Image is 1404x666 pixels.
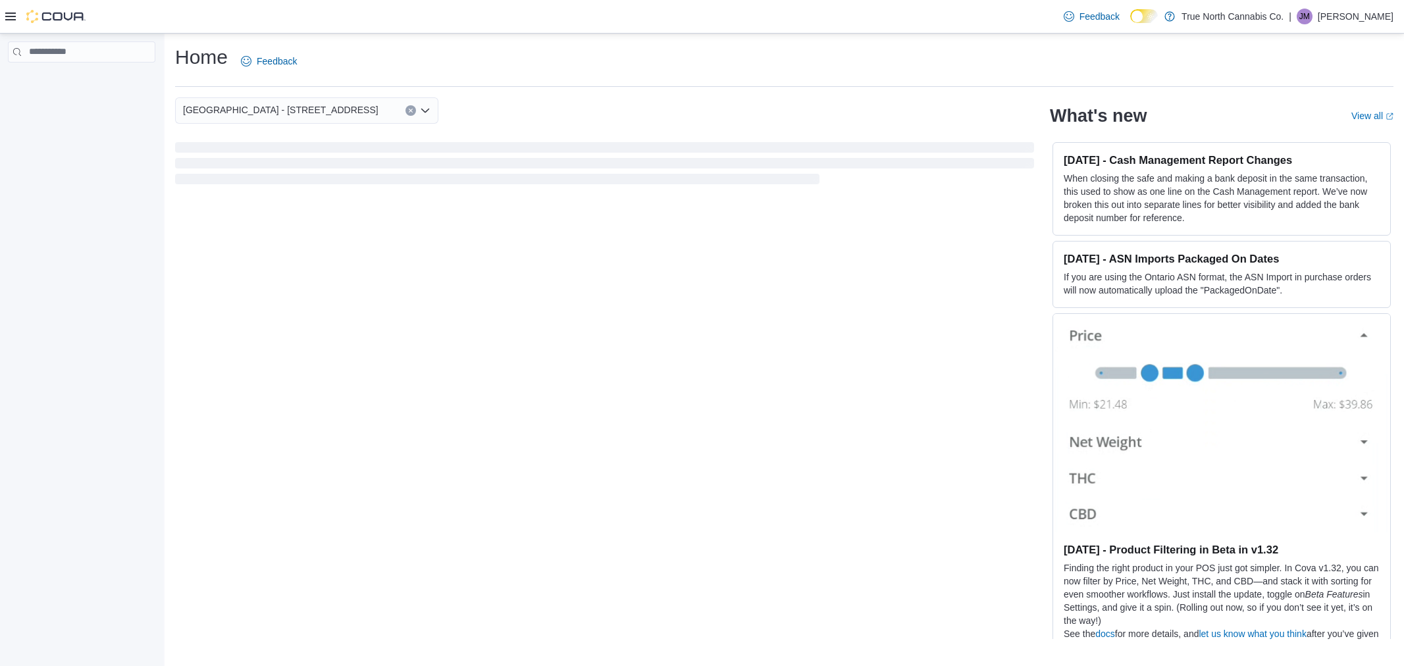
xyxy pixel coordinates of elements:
[236,48,302,74] a: Feedback
[1318,9,1393,24] p: [PERSON_NAME]
[1305,589,1363,600] em: Beta Features
[1130,9,1158,23] input: Dark Mode
[257,55,297,68] span: Feedback
[1351,111,1393,121] a: View allExternal link
[175,44,228,70] h1: Home
[1050,105,1147,126] h2: What's new
[26,10,86,23] img: Cova
[1299,9,1310,24] span: JM
[1130,23,1131,24] span: Dark Mode
[1064,561,1380,627] p: Finding the right product in your POS just got simpler. In Cova v1.32, you can now filter by Pric...
[1199,628,1306,639] a: let us know what you think
[1064,543,1380,556] h3: [DATE] - Product Filtering in Beta in v1.32
[1064,627,1380,653] p: See the for more details, and after you’ve given it a try.
[1064,252,1380,265] h3: [DATE] - ASN Imports Packaged On Dates
[1095,628,1115,639] a: docs
[183,102,378,118] span: [GEOGRAPHIC_DATA] - [STREET_ADDRESS]
[420,105,430,116] button: Open list of options
[1079,10,1120,23] span: Feedback
[1064,153,1380,166] h3: [DATE] - Cash Management Report Changes
[175,145,1034,187] span: Loading
[1064,270,1380,297] p: If you are using the Ontario ASN format, the ASN Import in purchase orders will now automatically...
[1064,172,1380,224] p: When closing the safe and making a bank deposit in the same transaction, this used to show as one...
[1182,9,1284,24] p: True North Cannabis Co.
[1058,3,1125,30] a: Feedback
[8,65,155,97] nav: Complex example
[405,105,416,116] button: Clear input
[1289,9,1291,24] p: |
[1386,113,1393,120] svg: External link
[1297,9,1313,24] div: Jamie Mathias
